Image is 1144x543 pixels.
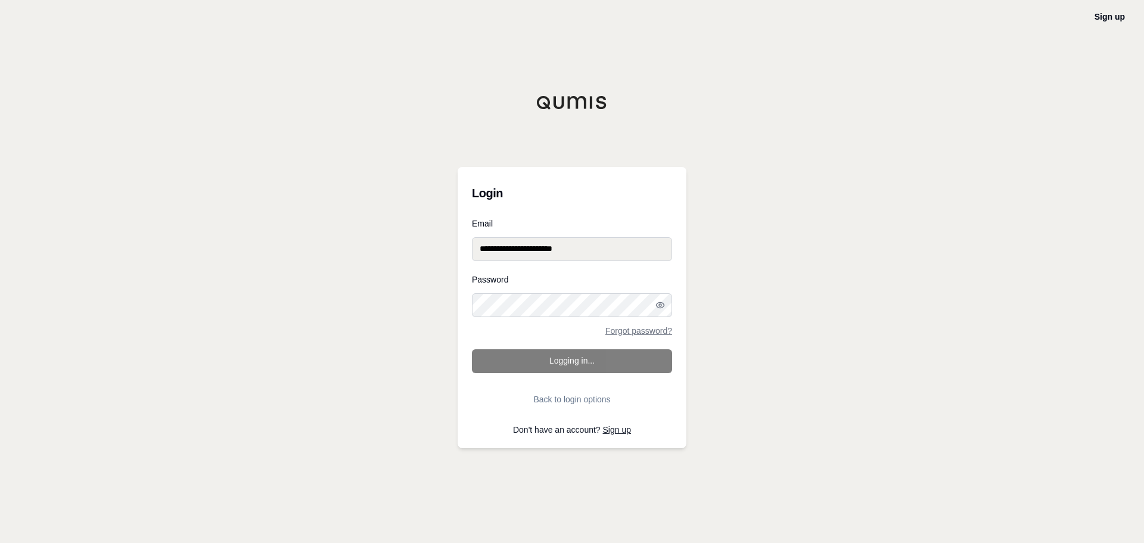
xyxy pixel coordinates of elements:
[472,387,672,411] button: Back to login options
[472,275,672,284] label: Password
[472,219,672,228] label: Email
[472,426,672,434] p: Don't have an account?
[603,425,631,435] a: Sign up
[472,181,672,205] h3: Login
[605,327,672,335] a: Forgot password?
[1095,12,1125,21] a: Sign up
[536,95,608,110] img: Qumis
